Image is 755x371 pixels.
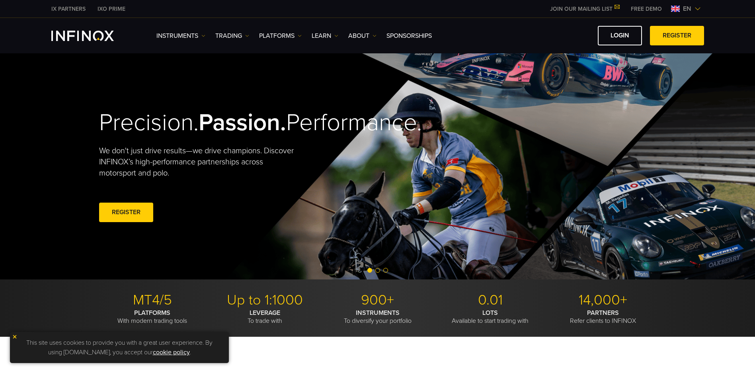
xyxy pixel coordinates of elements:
[587,309,619,317] strong: PARTNERS
[482,309,498,317] strong: LOTS
[598,26,642,45] a: LOGIN
[550,291,656,309] p: 14,000+
[45,5,92,13] a: INFINOX
[550,309,656,325] p: Refer clients to INFINOX
[212,309,318,325] p: To trade with
[99,203,153,222] a: REGISTER
[437,309,544,325] p: Available to start trading with
[348,31,377,41] a: ABOUT
[153,348,190,356] a: cookie policy
[650,26,704,45] a: REGISTER
[250,309,280,317] strong: LEVERAGE
[51,31,133,41] a: INFINOX Logo
[324,291,431,309] p: 900+
[312,31,338,41] a: Learn
[199,108,286,137] strong: Passion.
[386,31,432,41] a: SPONSORSHIPS
[259,31,302,41] a: PLATFORMS
[99,309,206,325] p: With modern trading tools
[99,145,300,179] p: We don't just drive results—we drive champions. Discover INFINOX’s high-performance partnerships ...
[14,336,225,359] p: This site uses cookies to provide you with a great user experience. By using [DOMAIN_NAME], you a...
[375,268,380,273] span: Go to slide 2
[544,6,625,12] a: JOIN OUR MAILING LIST
[99,291,206,309] p: MT4/5
[680,4,695,14] span: en
[134,309,170,317] strong: PLATFORMS
[367,268,372,273] span: Go to slide 1
[212,291,318,309] p: Up to 1:1000
[156,31,205,41] a: Instruments
[356,309,400,317] strong: INSTRUMENTS
[215,31,249,41] a: TRADING
[383,268,388,273] span: Go to slide 3
[437,291,544,309] p: 0.01
[324,309,431,325] p: To diversify your portfolio
[625,5,668,13] a: INFINOX MENU
[99,108,350,137] h2: Precision. Performance.
[12,334,18,340] img: yellow close icon
[92,5,131,13] a: INFINOX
